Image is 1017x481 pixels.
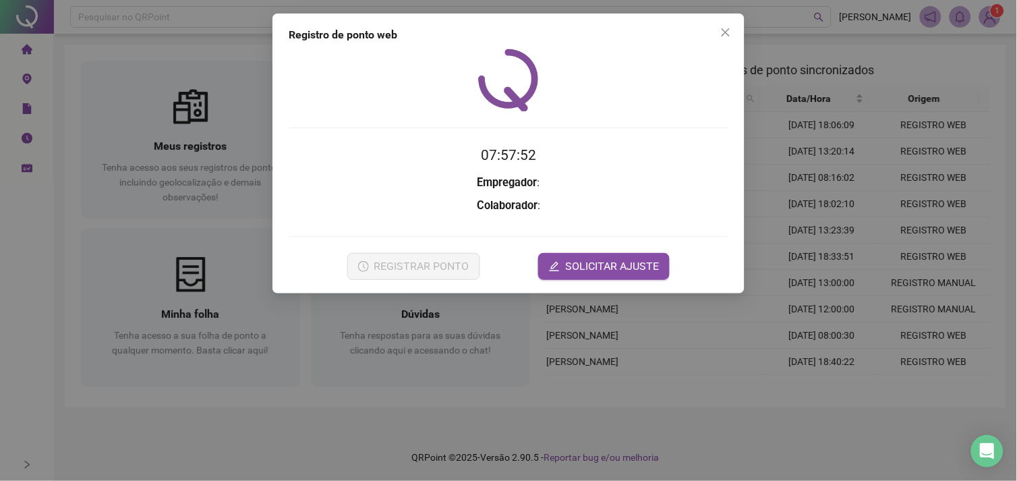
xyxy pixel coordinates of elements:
button: REGISTRAR PONTO [347,253,480,280]
div: Registro de ponto web [289,27,728,43]
button: editSOLICITAR AJUSTE [538,253,670,280]
img: QRPoint [478,49,539,111]
span: edit [549,261,560,272]
button: Close [715,22,736,43]
time: 07:57:52 [481,147,536,163]
div: Open Intercom Messenger [971,435,1004,468]
strong: Colaborador [477,199,537,212]
span: SOLICITAR AJUSTE [565,258,659,275]
span: close [720,27,731,38]
h3: : [289,197,728,215]
h3: : [289,174,728,192]
strong: Empregador [477,176,537,189]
